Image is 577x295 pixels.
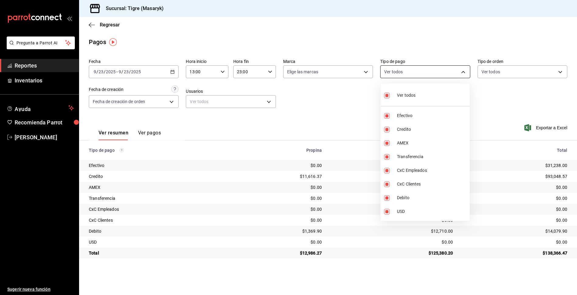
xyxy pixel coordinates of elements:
[397,126,467,133] span: Credito
[397,140,467,146] span: AMEX
[397,113,467,119] span: Efectivo
[397,92,415,99] span: Ver todos
[397,167,467,174] span: CxC Empleados
[397,208,467,215] span: USD
[109,38,117,46] img: Tooltip marker
[397,181,467,187] span: CxC Clientes
[397,154,467,160] span: Transferencia
[397,195,467,201] span: Debito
